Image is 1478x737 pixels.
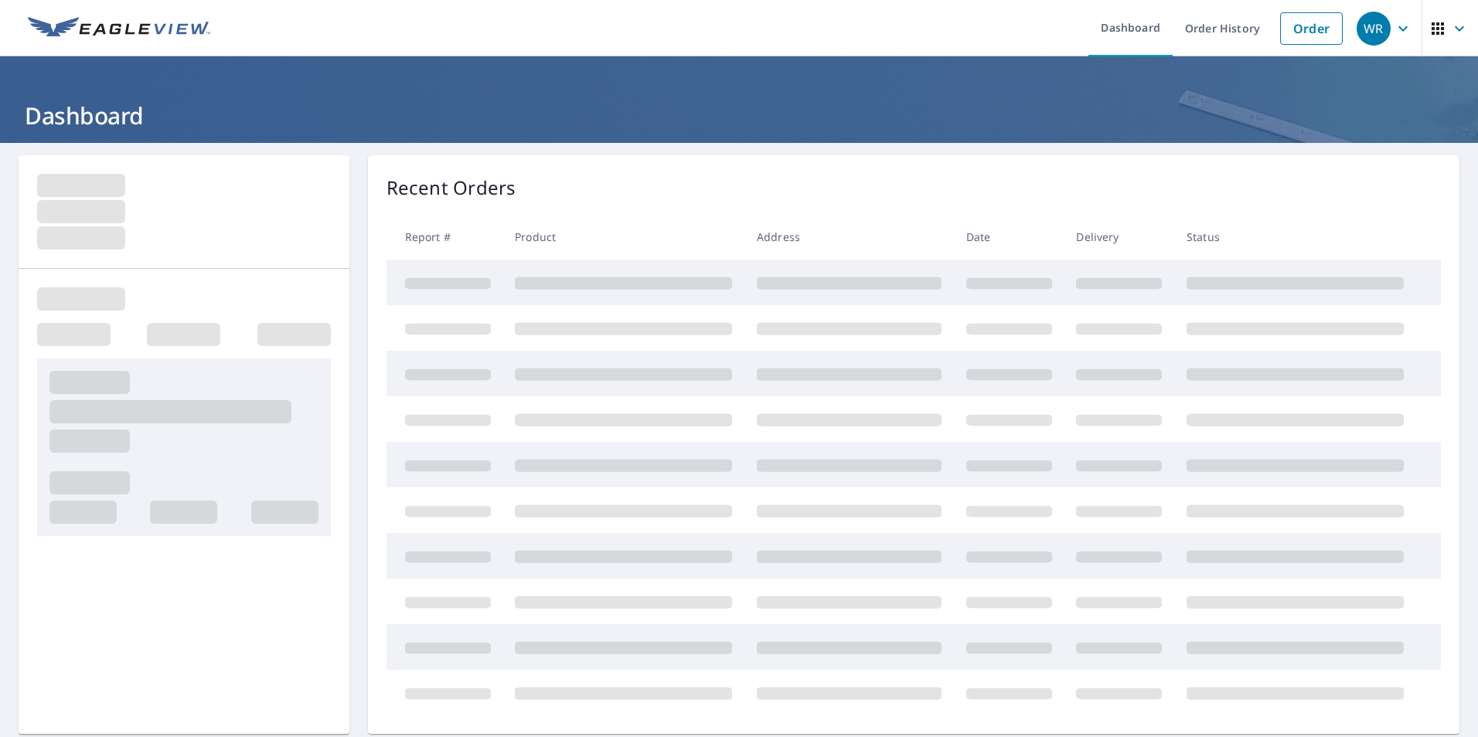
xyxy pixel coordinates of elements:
h1: Dashboard [19,100,1459,131]
a: Order [1280,12,1343,45]
th: Address [744,214,954,260]
img: EV Logo [28,17,210,40]
p: Recent Orders [387,174,516,202]
th: Product [502,214,744,260]
div: WR [1357,12,1391,46]
th: Date [954,214,1064,260]
th: Status [1174,214,1416,260]
th: Report # [387,214,503,260]
th: Delivery [1064,214,1174,260]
